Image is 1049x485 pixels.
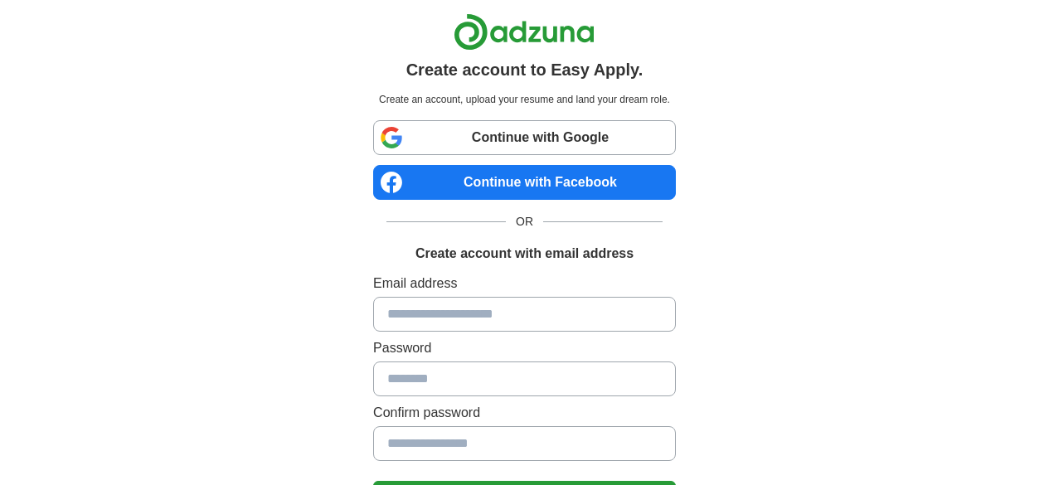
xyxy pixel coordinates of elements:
[406,57,643,82] h1: Create account to Easy Apply.
[506,213,543,230] span: OR
[373,338,676,358] label: Password
[376,92,673,107] p: Create an account, upload your resume and land your dream role.
[454,13,595,51] img: Adzuna logo
[373,274,676,293] label: Email address
[373,403,676,423] label: Confirm password
[373,165,676,200] a: Continue with Facebook
[415,244,634,264] h1: Create account with email address
[373,120,676,155] a: Continue with Google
